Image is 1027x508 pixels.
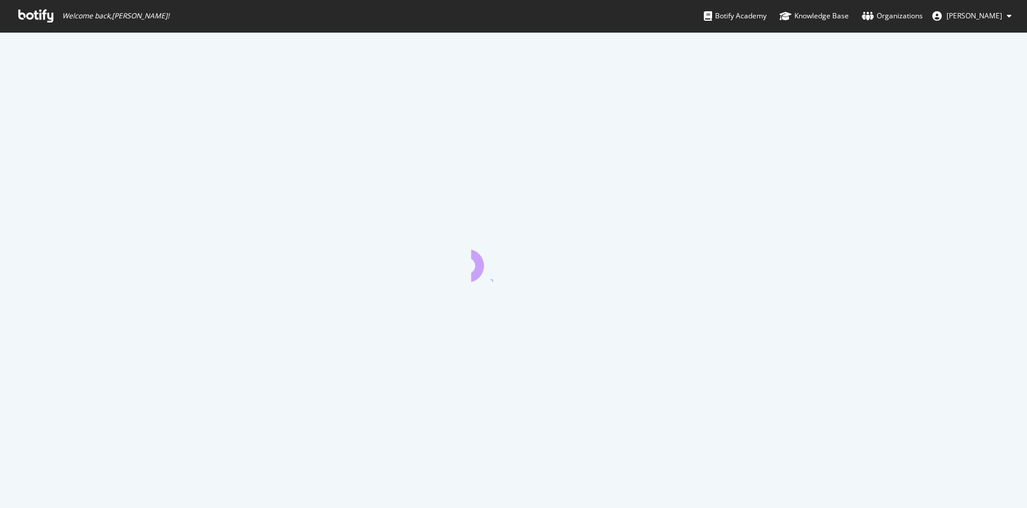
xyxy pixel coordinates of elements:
div: animation [471,239,556,282]
div: Botify Academy [704,10,767,22]
div: Organizations [862,10,923,22]
span: Louis Bataille [946,11,1002,21]
span: Welcome back, [PERSON_NAME] ! [62,11,169,21]
div: Knowledge Base [780,10,849,22]
button: [PERSON_NAME] [923,7,1021,25]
